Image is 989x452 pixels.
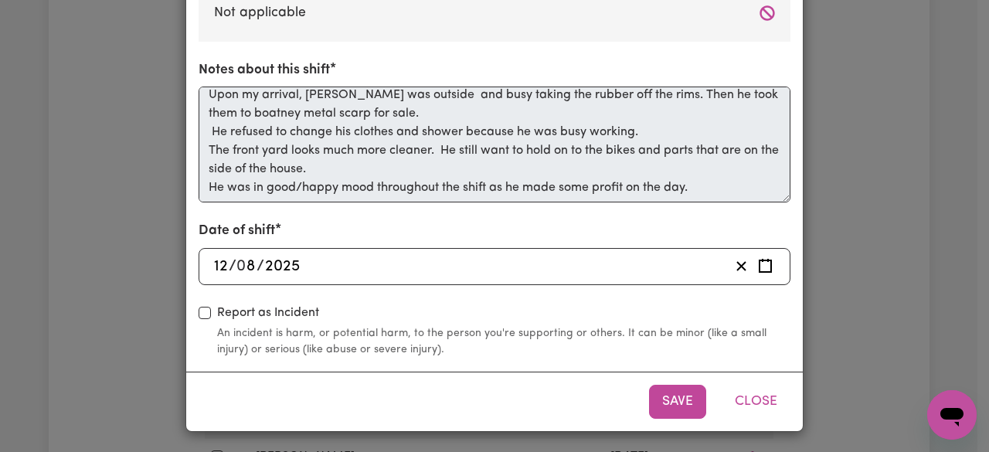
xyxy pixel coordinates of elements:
[649,385,706,419] button: Save
[753,255,777,278] button: Enter the date of shift
[722,385,790,419] button: Close
[237,255,257,278] input: --
[199,87,790,202] textarea: Upon my arrival, [PERSON_NAME] was outside and busy taking the rubber off the rims. Then he took ...
[229,258,236,275] span: /
[729,255,753,278] button: Clear date of shift
[257,258,264,275] span: /
[217,304,319,322] label: Report as Incident
[213,255,229,278] input: --
[217,325,790,358] small: An incident is harm, or potential harm, to the person you're supporting or others. It can be mino...
[199,221,275,241] label: Date of shift
[214,3,775,23] label: Not applicable
[927,390,977,440] iframe: Button to launch messaging window
[264,255,301,278] input: ----
[199,60,330,80] label: Notes about this shift
[236,259,246,274] span: 0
